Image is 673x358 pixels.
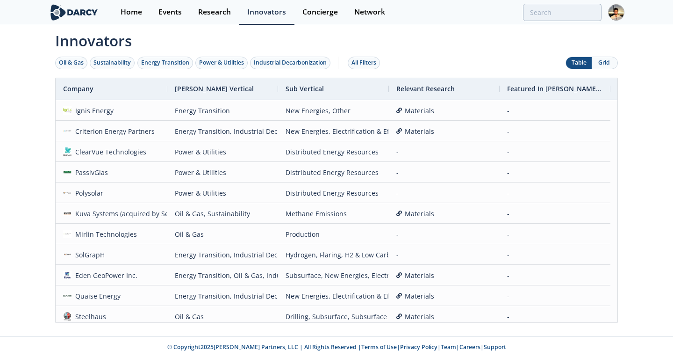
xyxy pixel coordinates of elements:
div: Polysolar [72,183,104,203]
div: - [507,204,603,224]
div: Energy Transition [141,58,189,67]
a: Team [441,343,456,351]
div: Eden GeoPower Inc. [72,265,138,285]
div: - [507,286,603,306]
div: New Energies, Other [286,101,381,121]
div: Innovators [247,8,286,16]
div: Quaise Energy [72,286,121,306]
div: Kuva Systems (acquired by Sensirion Connected Solutions) [72,204,259,224]
div: Methane Emissions [286,204,381,224]
div: Distributed Energy Resources [286,142,381,162]
div: Events [158,8,182,16]
div: Network [354,8,385,16]
div: Concierge [302,8,338,16]
div: Distributed Energy Resources [286,183,381,203]
div: - [507,121,603,141]
img: 9c01774c-5056-44e9-8d36-59033a3aaf2e [63,147,72,156]
div: - [507,224,603,244]
a: Terms of Use [361,343,397,351]
div: - [396,162,492,183]
div: - [507,265,603,285]
button: Oil & Gas [55,57,87,69]
div: Home [121,8,142,16]
span: Company [63,84,93,93]
button: Grid [592,57,617,69]
div: SolGrapH [72,245,105,265]
div: - [396,183,492,203]
div: Power & Utilities [175,142,271,162]
input: Advanced Search [523,4,601,21]
a: Materials [396,101,492,121]
a: Privacy Policy [400,343,437,351]
div: PassivGlas [72,162,108,183]
div: - [507,142,603,162]
div: - [507,183,603,203]
img: 6aab1bec-ea64-4dae-b2d0-e8223cbb518f [63,168,72,176]
div: New Energies, Electrification & Efficiency [286,121,381,141]
div: Mirlin Technologies [72,224,137,244]
button: Power & Utilities [195,57,248,69]
div: Industrial Decarbonization [254,58,327,67]
span: Sub Vertical [286,84,324,93]
a: Materials [396,265,492,285]
div: Energy Transition, Oil & Gas, Industrial Decarbonization [175,265,271,285]
span: Featured In [PERSON_NAME] Live [507,84,603,93]
img: 6840446d-62c2-477d-85ed-3a4a6f8746c7 [63,189,72,197]
img: 1643292193689-CEP%2520Logo_PNG%5B1%5D.webp [63,127,72,135]
div: Research [198,8,231,16]
div: ClearVue Technologies [72,142,147,162]
div: Subsurface, New Energies, Electrification & Efficiency [286,265,381,285]
img: 1607983157779-kuva%20logo.jpg [63,209,72,218]
img: 59eaa8b6-266c-4f1e-ba6f-ba1b6cf44420 [63,106,72,115]
img: 4c33eeca-7915-438f-8803-0acd83e48b42 [63,230,72,238]
div: Energy Transition, Industrial Decarbonization, Sustainability [175,245,271,265]
span: [PERSON_NAME] Vertical [175,84,254,93]
div: Oil & Gas [175,224,271,244]
p: © Copyright 2025 [PERSON_NAME] Partners, LLC | All Rights Reserved | | | | | [13,343,660,351]
div: Energy Transition [175,101,271,121]
button: Sustainability [90,57,135,69]
span: Relevant Research [396,84,455,93]
div: - [396,245,492,265]
div: Sustainability [93,58,131,67]
div: - [507,101,603,121]
div: New Energies, Electrification & Efficiency [286,286,381,306]
div: Hydrogen, Flaring, H2 & Low Carbon Fuels [286,245,381,265]
div: Distributed Energy Resources [286,162,381,183]
img: logo-wide.svg [49,4,100,21]
div: Oil & Gas, Sustainability [175,204,271,224]
img: 1663251082489-1653317571339%5B1%5D [63,271,72,279]
div: Ignis Energy [72,101,114,121]
div: Power & Utilities [175,183,271,203]
div: Energy Transition, Industrial Decarbonization [175,121,271,141]
a: Materials [396,286,492,306]
div: Steelhaus [72,307,107,327]
a: Materials [396,121,492,141]
div: Power & Utilities [175,162,271,183]
div: Power & Utilities [199,58,244,67]
div: - [396,142,492,162]
button: Energy Transition [137,57,193,69]
a: Materials [396,307,492,327]
div: - [507,245,603,265]
div: - [396,224,492,244]
button: Industrial Decarbonization [250,57,330,69]
div: - [507,162,603,183]
img: Profile [608,4,624,21]
button: Table [566,57,592,69]
div: - [507,307,603,327]
div: Oil & Gas [59,58,84,67]
a: Materials [396,204,492,224]
img: 4815db3d-07ad-49b7-8cb9-813d8900e783 [63,250,72,259]
a: Support [484,343,506,351]
div: Drilling, Subsurface, Subsurface [286,307,381,327]
div: Energy Transition, Industrial Decarbonization [175,286,271,306]
a: Careers [459,343,480,351]
img: 756c9d12-4349-4af9-8466-a179247ca181 [63,292,72,300]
